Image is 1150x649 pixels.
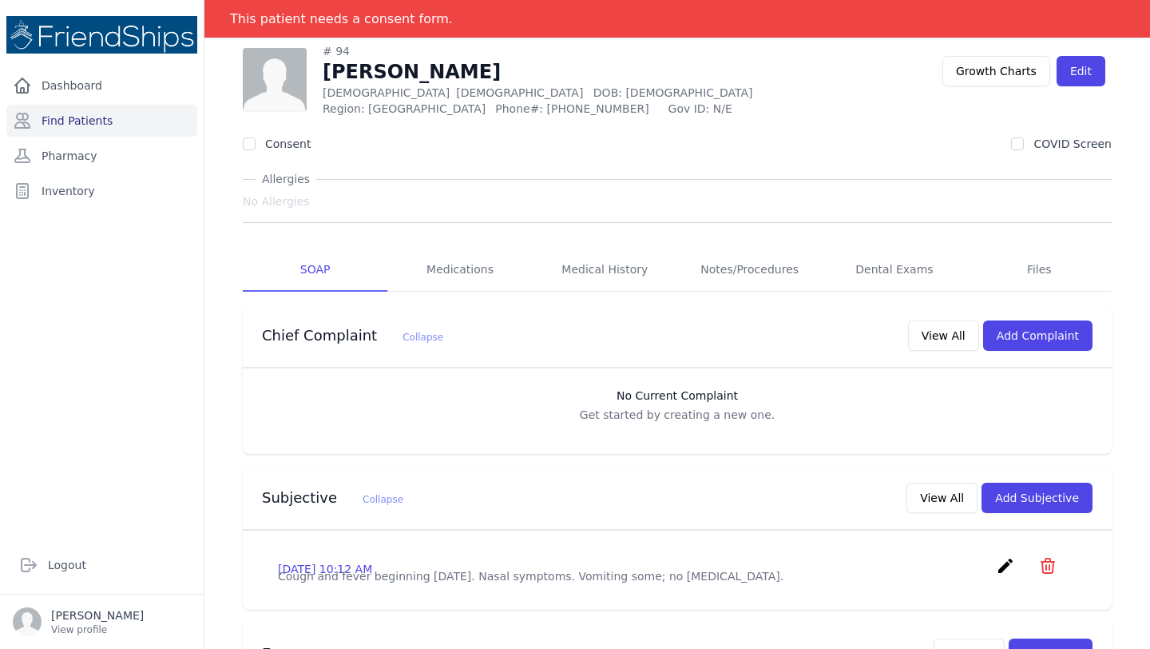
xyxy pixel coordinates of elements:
[6,105,197,137] a: Find Patients
[363,494,403,505] span: Collapse
[13,607,191,636] a: [PERSON_NAME] View profile
[1033,137,1112,150] label: COVID Screen
[6,16,197,54] img: Medical Missions EMR
[323,59,841,85] h1: [PERSON_NAME]
[262,488,403,508] h3: Subjective
[677,249,822,292] a: Notes/Procedures
[906,483,978,513] button: View All
[967,249,1112,292] a: Files
[387,249,532,292] a: Medications
[243,249,1112,292] nav: Tabs
[259,388,1096,404] h3: No Current Complaint
[402,332,443,343] span: Collapse
[323,85,841,101] p: [DEMOGRAPHIC_DATA]
[6,175,197,207] a: Inventory
[996,563,1019,579] a: create
[51,623,144,636] p: View profile
[908,321,979,351] button: View All
[456,86,583,99] span: [DEMOGRAPHIC_DATA]
[1057,56,1105,86] a: Edit
[243,249,387,292] a: SOAP
[533,249,677,292] a: Medical History
[996,556,1015,575] i: create
[13,549,191,581] a: Logout
[822,249,966,292] a: Dental Exams
[983,321,1092,351] button: Add Complaint
[51,607,144,623] p: [PERSON_NAME]
[495,101,658,117] span: Phone#: [PHONE_NUMBER]
[668,101,841,117] span: Gov ID: N/E
[243,48,307,112] img: person-242608b1a05df3501eefc295dc1bc67a.jpg
[323,101,486,117] span: Region: [GEOGRAPHIC_DATA]
[265,137,311,150] label: Consent
[323,43,841,59] div: # 94
[942,56,1050,86] a: Growth Charts
[593,86,753,99] span: DOB: [DEMOGRAPHIC_DATA]
[981,483,1092,513] button: Add Subjective
[6,140,197,172] a: Pharmacy
[259,407,1096,423] p: Get started by creating a new one.
[278,561,372,577] p: [DATE] 10:12 AM
[262,326,443,345] h3: Chief Complaint
[243,193,310,209] span: No Allergies
[278,568,1077,584] p: Cough and fever beginning [DATE]. Nasal symptoms. Vomiting some; no [MEDICAL_DATA].
[6,70,197,102] a: Dashboard
[256,171,316,187] span: Allergies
